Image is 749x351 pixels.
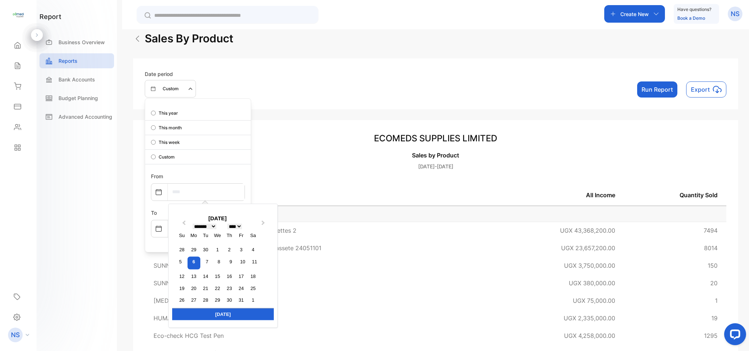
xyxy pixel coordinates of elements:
p: Create New [620,10,649,18]
p: This week [159,139,180,146]
img: logo [13,9,24,20]
p: Date period [145,70,196,78]
div: Choose Wednesday, October 29th, 2025 [212,295,222,305]
div: Choose Tuesday, October 21st, 2025 [201,283,211,293]
span: UGX 4,258,000.00 [564,332,615,339]
div: Choose Wednesday, October 8th, 2025 [214,256,224,266]
p: Custom [159,154,175,160]
iframe: LiveChat chat widget [718,320,749,351]
p: Export [691,85,710,94]
div: Sa [248,230,258,240]
p: Bank Accounts [58,76,95,83]
div: Choose Saturday, October 18th, 2025 [248,271,258,281]
td: SUNNYMEROP 500mg 2404066 [145,274,486,292]
span: UGX 43,368,200.00 [560,227,615,234]
div: Choose Friday, October 24th, 2025 [236,283,246,293]
th: All Income [486,185,624,206]
h2: sales by product [145,30,233,47]
div: Choose Sunday, September 28th, 2025 [177,245,187,255]
td: 8014 [624,239,726,257]
a: Bank Accounts [39,72,114,87]
div: Choose Sunday, October 19th, 2025 [177,283,187,293]
div: Choose Tuesday, October 14th, 2025 [201,271,211,281]
p: NS [11,330,20,340]
div: Choose Thursday, October 2nd, 2025 [224,245,234,255]
div: Tu [201,230,211,240]
p: Custom [163,85,179,92]
p: This month [159,125,182,131]
p: Budget Planning [58,94,98,102]
p: Advanced Accounting [58,113,112,121]
button: Next Month [258,219,270,231]
div: Choose Thursday, October 9th, 2025 [226,256,236,266]
div: Choose Friday, October 17th, 2025 [236,271,246,281]
button: Previous Month [177,219,189,231]
img: Arrow [133,34,142,43]
h3: ECOMEDS SUPPLIES LIMITED [145,132,726,145]
span: UGX 3,750,000.00 [564,262,615,269]
div: Choose Friday, October 31st, 2025 [236,295,246,305]
div: Choose Monday, October 27th, 2025 [189,295,198,305]
div: Choose Monday, October 13th, 2025 [189,271,198,281]
td: 1295 [624,327,726,344]
a: Advanced Accounting [39,109,114,124]
span: UGX 23,657,200.00 [561,244,615,252]
button: Exporticon [686,81,726,98]
div: Choose Tuesday, October 28th, 2025 [201,295,211,305]
div: Choose Tuesday, October 7th, 2025 [202,256,212,266]
img: icon [713,85,722,94]
div: Choose Saturday, November 1st, 2025 [248,295,258,305]
div: [DATE] [172,214,263,223]
label: From [151,173,163,179]
div: Choose Monday, October 6th, 2025 [188,256,200,269]
span: UGX 2,335,000.00 [564,314,615,322]
button: Create New [604,5,665,23]
td: 1 [624,292,726,309]
div: Choose Wednesday, October 1st, 2025 [212,245,222,255]
p: This year [159,110,178,117]
td: 7494 [624,222,726,239]
td: Eco-check [MEDICAL_DATA] test kits 2 cassettes 2 [145,222,486,239]
p: Reports [58,57,77,65]
div: Choose Friday, October 10th, 2025 [238,256,247,266]
span: UGX 380,000.00 [569,279,615,287]
div: Choose Wednesday, October 15th, 2025 [212,271,222,281]
a: Budget Planning [39,91,114,106]
div: Choose Saturday, October 11th, 2025 [250,256,260,266]
p: NS [731,9,739,19]
td: [MEDICAL_DATA] 50/850mg [145,292,486,309]
td: 19 [624,309,726,327]
button: Custom [145,80,196,98]
a: Business Overview [39,35,114,50]
div: Choose Sunday, October 26th, 2025 [177,295,187,305]
a: Reports [39,53,114,68]
td: 20 [624,274,726,292]
div: Fr [236,230,246,240]
div: Choose Tuesday, September 30th, 2025 [201,245,211,255]
button: Run Report [637,81,677,98]
div: Choose Thursday, October 23rd, 2025 [224,283,234,293]
p: Sales by Product [145,151,726,160]
div: Choose Monday, October 20th, 2025 [189,283,198,293]
td: Eco-check [MEDICAL_DATA] self test kit 1 cassete 24051101 [145,239,486,257]
div: Su [177,230,187,240]
span: UGX 75,000.00 [573,297,615,304]
div: Choose Saturday, October 4th, 2025 [248,245,258,255]
p: [DATE]-[DATE] [145,163,726,170]
div: We [212,230,222,240]
div: month 2025-10 [174,244,260,306]
div: Mo [189,230,198,240]
td: SUNNYMEROP 1gm 2404059 [145,257,486,274]
td: HUMAN ALBUMIN [145,309,486,327]
div: Choose Wednesday, October 22nd, 2025 [212,283,222,293]
th: Quantity Sold [624,185,726,206]
div: Choose Friday, October 3rd, 2025 [236,245,246,255]
a: Book a Demo [677,15,705,21]
div: [DATE] [172,308,274,320]
div: Choose Thursday, October 16th, 2025 [224,271,234,281]
div: Choose Sunday, October 12th, 2025 [177,271,187,281]
td: 150 [624,257,726,274]
p: Have questions? [677,6,711,13]
td: Eco-check HCG Test Pen [145,327,486,344]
